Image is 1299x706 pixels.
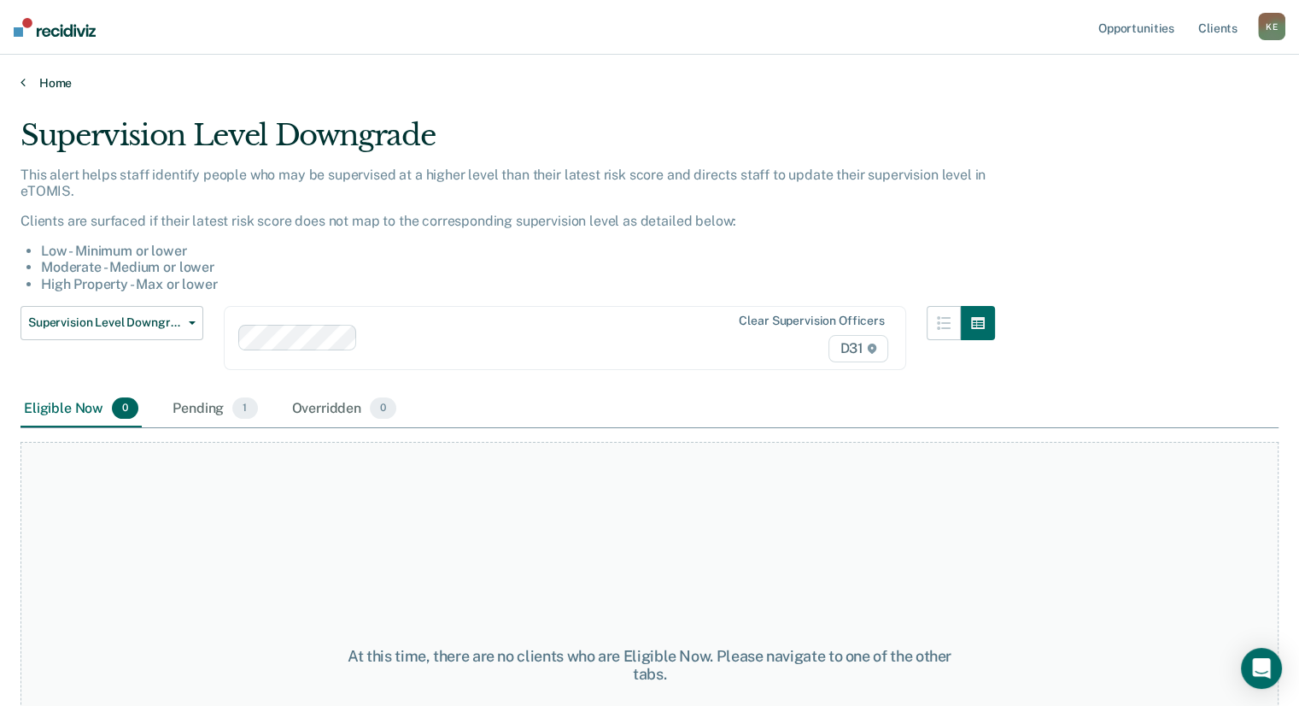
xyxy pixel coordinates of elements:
[41,243,995,259] li: Low - Minimum or lower
[14,18,96,37] img: Recidiviz
[20,167,995,199] p: This alert helps staff identify people who may be supervised at a higher level than their latest ...
[739,314,884,328] div: Clear supervision officers
[1258,13,1285,40] div: K E
[20,118,995,167] div: Supervision Level Downgrade
[28,315,182,330] span: Supervision Level Downgrade
[20,213,995,229] p: Clients are surfaced if their latest risk score does not map to the corresponding supervision lev...
[828,335,887,362] span: D31
[41,259,995,275] li: Moderate - Medium or lower
[370,397,396,420] span: 0
[232,397,257,420] span: 1
[20,306,203,340] button: Supervision Level Downgrade
[1258,13,1285,40] button: KE
[1241,648,1282,689] div: Open Intercom Messenger
[112,397,138,420] span: 0
[20,75,1279,91] a: Home
[336,647,964,684] div: At this time, there are no clients who are Eligible Now. Please navigate to one of the other tabs.
[169,391,260,428] div: Pending1
[289,391,401,428] div: Overridden0
[20,391,142,428] div: Eligible Now0
[41,276,995,292] li: High Property - Max or lower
